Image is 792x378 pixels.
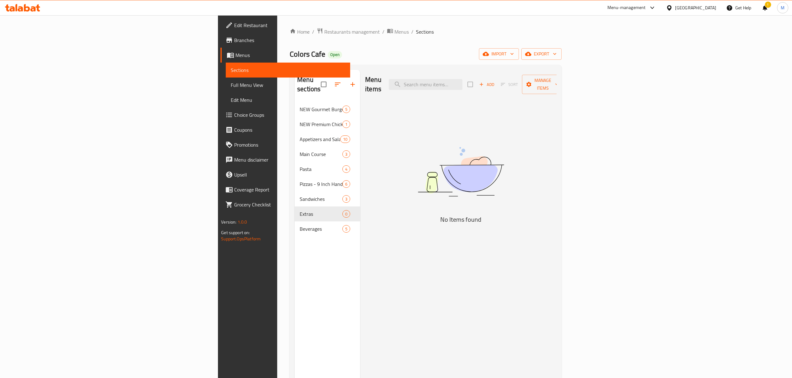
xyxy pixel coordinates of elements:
[342,195,350,203] div: items
[526,50,557,58] span: export
[383,215,539,224] h5: No Items found
[343,151,350,157] span: 3
[220,107,350,122] a: Choice Groups
[234,156,345,163] span: Menu disclaimer
[300,120,342,128] span: NEW Premium Chicken
[342,150,350,158] div: items
[295,117,360,132] div: NEW Premium Chicken1
[300,165,342,173] span: Pasta
[317,78,330,91] span: Select all sections
[234,21,345,29] span: Edit Restaurant
[295,206,360,221] div: Extras0
[416,28,434,35] span: Sections
[234,126,345,134] span: Coupons
[497,80,522,89] span: Sort items
[295,102,360,117] div: NEW Gourmet Burgers5
[221,235,261,243] a: Support.OpsPlatform
[343,196,350,202] span: 3
[478,81,495,88] span: Add
[226,78,350,92] a: Full Menu View
[295,99,360,239] nav: Menu sections
[300,150,342,158] span: Main Course
[781,4,785,11] span: M
[221,218,236,226] span: Version:
[479,48,519,60] button: import
[484,50,514,58] span: import
[411,28,413,35] li: /
[342,210,350,218] div: items
[300,135,340,143] span: Appetizers and Salads
[234,141,345,149] span: Promotions
[220,48,350,63] a: Menus
[340,135,350,143] div: items
[675,4,716,11] div: [GEOGRAPHIC_DATA]
[220,18,350,33] a: Edit Restaurant
[234,171,345,178] span: Upsell
[295,147,360,162] div: Main Course3
[234,201,345,208] span: Grocery Checklist
[220,122,350,137] a: Coupons
[295,177,360,191] div: Pizzas - 9 Inch Handmade Thick Crust6
[295,162,360,177] div: Pasta4
[345,77,360,92] button: Add section
[300,180,342,188] span: Pizzas - 9 Inch Handmade Thick Crust
[343,211,350,217] span: 0
[382,28,384,35] li: /
[342,225,350,233] div: items
[300,225,342,233] span: Beverages
[231,81,345,89] span: Full Menu View
[330,77,345,92] span: Sort sections
[237,218,247,226] span: 1.0.0
[343,166,350,172] span: 4
[290,28,562,36] nav: breadcrumb
[365,75,381,94] h2: Menu items
[343,181,350,187] span: 6
[383,130,539,213] img: dish.svg
[342,165,350,173] div: items
[226,63,350,78] a: Sections
[343,106,350,112] span: 5
[607,4,646,12] div: Menu-management
[234,36,345,44] span: Branches
[522,75,564,94] button: Manage items
[220,33,350,48] a: Branches
[342,106,350,113] div: items
[394,28,409,35] span: Menus
[295,221,360,236] div: Beverages5
[220,167,350,182] a: Upsell
[389,79,462,90] input: search
[342,120,350,128] div: items
[231,66,345,74] span: Sections
[343,226,350,232] span: 5
[300,195,342,203] span: Sandwiches
[477,80,497,89] span: Add item
[220,137,350,152] a: Promotions
[295,132,360,147] div: Appetizers and Salads10
[340,136,350,142] span: 10
[300,210,342,218] span: Extras
[231,96,345,104] span: Edit Menu
[295,191,360,206] div: Sandwiches3
[300,106,342,113] span: NEW Gourmet Burgers
[226,92,350,107] a: Edit Menu
[343,121,350,127] span: 1
[387,28,409,36] a: Menus
[477,80,497,89] button: Add
[220,152,350,167] a: Menu disclaimer
[234,111,345,119] span: Choice Groups
[220,197,350,212] a: Grocery Checklist
[220,182,350,197] a: Coverage Report
[221,229,250,237] span: Get support on:
[527,77,559,92] span: Manage items
[324,28,380,35] span: Restaurants management
[235,51,345,59] span: Menus
[342,180,350,188] div: items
